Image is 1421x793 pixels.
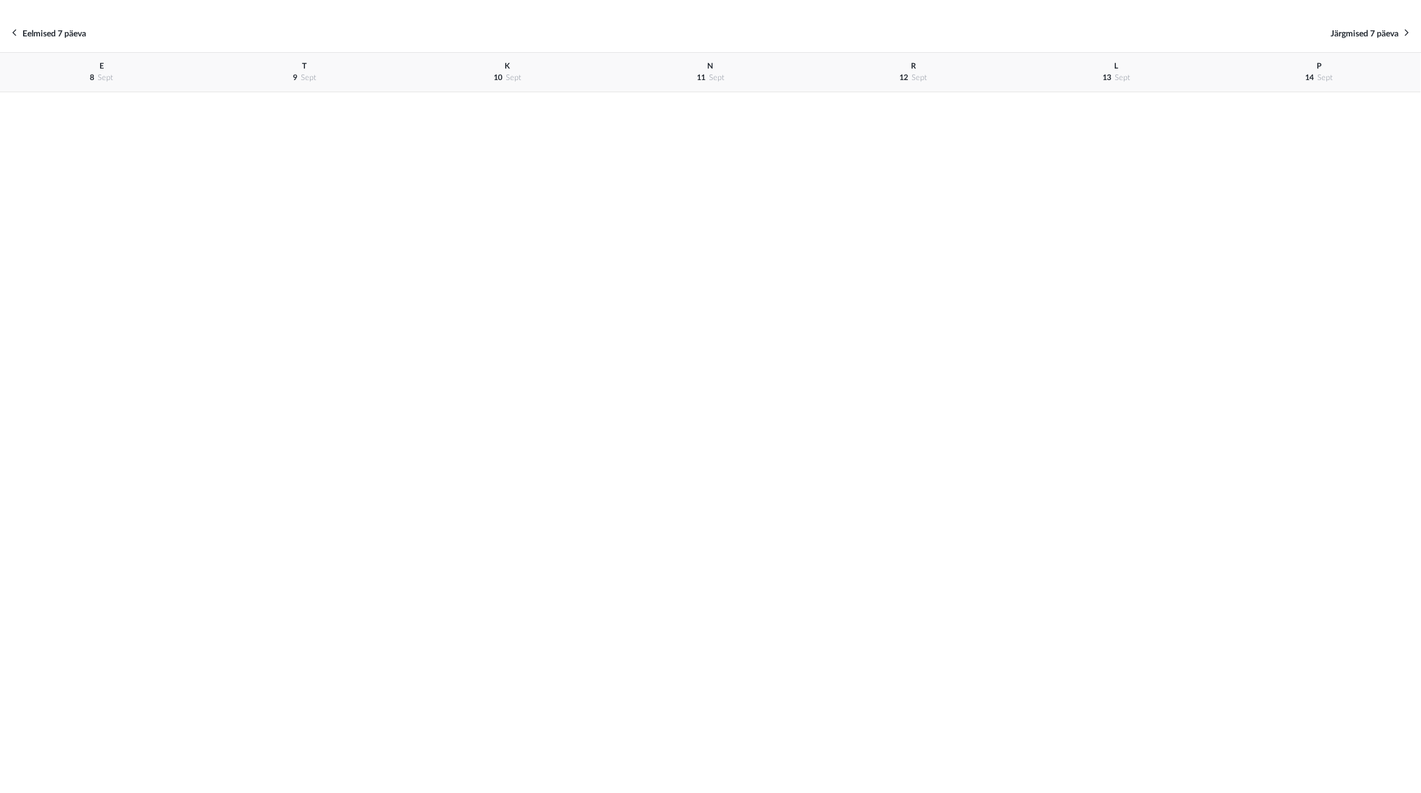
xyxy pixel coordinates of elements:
span: sept [912,74,927,81]
span: 9 [293,74,297,81]
span: 13 [1103,74,1111,81]
span: Eelmised 7 päeva [22,30,86,38]
span: sept [98,74,113,81]
span: sept [709,74,724,81]
span: P [1317,62,1322,70]
span: 14 [1305,74,1314,81]
span: E [99,62,104,70]
span: K [505,62,510,70]
span: L [1114,62,1118,70]
span: sept [1115,74,1130,81]
span: sept [1317,74,1332,81]
span: sept [301,74,316,81]
span: Järgmised 7 päeva [1331,30,1399,38]
span: 10 [494,74,502,81]
a: Eelmised 7 päeva [12,27,86,40]
span: sept [506,74,521,81]
a: Järgmised 7 päeva [1331,27,1409,40]
span: 11 [697,74,705,81]
span: R [911,62,916,70]
span: T [302,62,307,70]
span: N [707,62,713,70]
span: 8 [90,74,94,81]
span: 12 [899,74,908,81]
